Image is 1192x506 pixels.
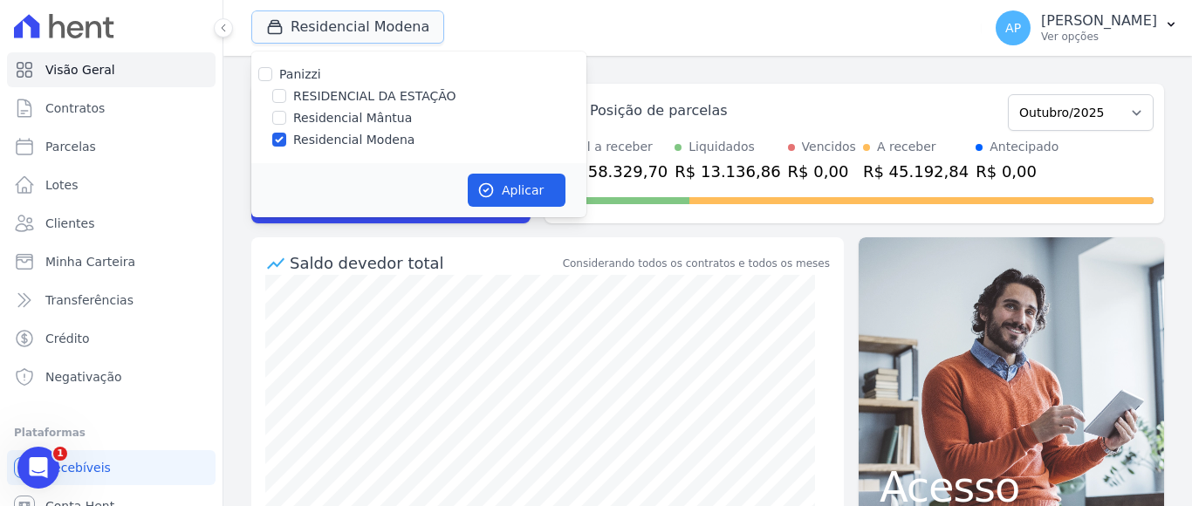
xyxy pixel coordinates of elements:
[45,215,94,232] span: Clientes
[7,91,216,126] a: Contratos
[45,459,111,476] span: Recebíveis
[7,52,216,87] a: Visão Geral
[7,206,216,241] a: Clientes
[45,99,105,117] span: Contratos
[7,321,216,356] a: Crédito
[7,359,216,394] a: Negativação
[45,176,79,194] span: Lotes
[45,368,122,386] span: Negativação
[290,251,559,275] div: Saldo devedor total
[1041,12,1157,30] p: [PERSON_NAME]
[251,10,444,44] button: Residencial Modena
[562,138,668,156] div: Total a receber
[976,160,1058,183] div: R$ 0,00
[982,3,1192,52] button: AP [PERSON_NAME] Ver opções
[563,256,830,271] div: Considerando todos os contratos e todos os meses
[45,291,134,309] span: Transferências
[45,253,135,270] span: Minha Carteira
[45,138,96,155] span: Parcelas
[688,138,755,156] div: Liquidados
[990,138,1058,156] div: Antecipado
[14,422,209,443] div: Plataformas
[45,61,115,79] span: Visão Geral
[863,160,969,183] div: R$ 45.192,84
[788,160,856,183] div: R$ 0,00
[17,447,59,489] iframe: Intercom live chat
[1005,22,1021,34] span: AP
[675,160,780,183] div: R$ 13.136,86
[53,447,67,461] span: 1
[802,138,856,156] div: Vencidos
[45,330,90,347] span: Crédito
[279,67,321,81] label: Panizzi
[7,283,216,318] a: Transferências
[293,131,414,149] label: Residencial Modena
[562,160,668,183] div: R$ 58.329,70
[877,138,936,156] div: A receber
[7,129,216,164] a: Parcelas
[468,174,565,207] button: Aplicar
[7,168,216,202] a: Lotes
[293,87,456,106] label: RESIDENCIAL DA ESTAÇÃO
[7,244,216,279] a: Minha Carteira
[1041,30,1157,44] p: Ver opções
[590,100,728,121] div: Posição de parcelas
[293,109,412,127] label: Residencial Mântua
[7,450,216,485] a: Recebíveis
